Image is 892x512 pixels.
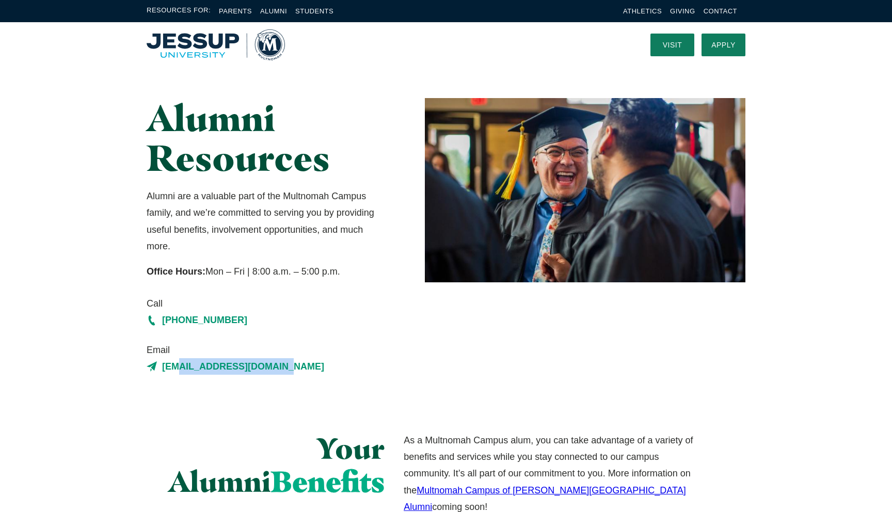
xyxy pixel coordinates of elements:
[147,295,385,312] span: Call
[260,7,287,15] a: Alumni
[147,188,385,255] p: Alumni are a valuable part of the Multnomah Campus family, and we’re committed to serving you by ...
[702,34,745,56] a: Apply
[147,432,385,499] h2: Your Alumni
[623,7,662,15] a: Athletics
[271,463,385,499] span: Benefits
[147,98,385,178] h1: Alumni Resources
[147,263,385,280] p: Mon – Fri | 8:00 a.m. – 5:00 p.m.
[147,342,385,358] span: Email
[704,7,737,15] a: Contact
[650,34,694,56] a: Visit
[219,7,252,15] a: Parents
[147,266,205,277] strong: Office Hours:
[295,7,333,15] a: Students
[404,485,686,512] a: Multnomah Campus of [PERSON_NAME][GEOGRAPHIC_DATA] Alumni
[147,29,285,60] img: Multnomah University Logo
[425,98,745,282] img: Two Graduates Laughing
[670,7,695,15] a: Giving
[147,312,385,328] a: [PHONE_NUMBER]
[147,358,385,375] a: [EMAIL_ADDRESS][DOMAIN_NAME]
[147,5,211,17] span: Resources For:
[147,29,285,60] a: Home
